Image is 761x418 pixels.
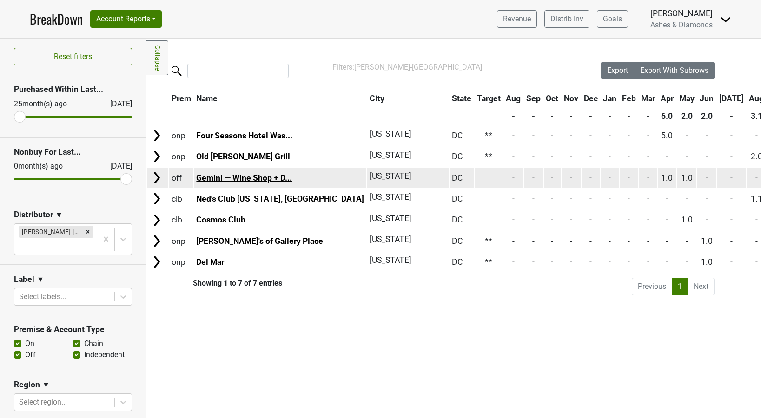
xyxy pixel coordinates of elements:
[666,236,668,246] span: -
[720,14,731,25] img: Dropdown Menu
[102,161,132,172] div: [DATE]
[14,274,34,284] h3: Label
[647,152,649,161] span: -
[570,236,572,246] span: -
[452,194,463,203] span: DC
[25,349,36,360] label: Off
[601,90,619,107] th: Jan: activate to sort column ascending
[717,90,746,107] th: Jul: activate to sort column ascending
[497,10,537,28] a: Revenue
[730,152,733,161] span: -
[14,161,88,172] div: 0 month(s) ago
[452,257,463,267] span: DC
[150,171,164,185] img: Arrow right
[196,215,245,224] a: Cosmos Club
[370,171,411,181] span: [US_STATE]
[730,173,733,183] span: -
[570,173,572,183] span: -
[452,152,463,161] span: DC
[681,215,693,224] span: 1.0
[147,90,168,107] th: &nbsp;: activate to sort column ascending
[370,235,411,244] span: [US_STATE]
[681,173,693,183] span: 1.0
[196,131,292,140] a: Four Seasons Hotel Was...
[169,168,193,188] td: off
[701,236,713,246] span: 1.0
[532,152,535,161] span: -
[370,150,411,160] span: [US_STATE]
[512,257,515,267] span: -
[544,108,561,124] th: -
[551,257,553,267] span: -
[647,257,649,267] span: -
[650,7,713,20] div: [PERSON_NAME]
[601,108,619,124] th: -
[717,108,746,124] th: -
[686,257,688,267] span: -
[512,131,515,140] span: -
[544,90,561,107] th: Oct: activate to sort column ascending
[589,257,592,267] span: -
[628,152,630,161] span: -
[609,194,611,203] span: -
[42,379,50,391] span: ▼
[609,173,611,183] span: -
[686,236,688,246] span: -
[730,194,733,203] span: -
[666,194,668,203] span: -
[169,90,193,107] th: Prem: activate to sort column ascending
[639,90,658,107] th: Mar: activate to sort column ascending
[706,173,708,183] span: -
[570,131,572,140] span: -
[14,380,40,390] h3: Region
[452,131,463,140] span: DC
[37,274,44,285] span: ▼
[146,40,168,75] a: Collapse
[532,257,535,267] span: -
[609,131,611,140] span: -
[544,10,589,28] a: Distrib Inv
[14,210,53,220] h3: Distributor
[647,236,649,246] span: -
[697,90,716,107] th: Jun: activate to sort column ascending
[628,215,630,224] span: -
[169,147,193,167] td: onp
[512,173,515,183] span: -
[14,48,132,65] button: Reset filters
[672,278,688,295] a: 1
[169,189,193,209] td: clb
[609,215,611,224] span: -
[730,257,733,267] span: -
[582,90,600,107] th: Dec: activate to sort column ascending
[601,62,635,79] button: Export
[755,257,758,267] span: -
[150,150,164,163] img: Arrow right
[196,236,323,246] a: [PERSON_NAME]'s of Gallery Place
[14,85,132,94] h3: Purchased Within Last...
[551,236,553,246] span: -
[755,236,758,246] span: -
[196,257,224,267] a: Del Mar
[370,214,411,223] span: [US_STATE]
[477,94,501,103] span: Target
[589,236,592,246] span: -
[512,215,515,224] span: -
[589,194,592,203] span: -
[628,257,630,267] span: -
[367,90,444,107] th: City: activate to sort column ascending
[647,215,649,224] span: -
[706,215,708,224] span: -
[706,194,708,203] span: -
[589,173,592,183] span: -
[196,173,292,183] a: Gemini — Wine Shop + D...
[146,279,282,287] div: Showing 1 to 7 of 7 entries
[370,192,411,202] span: [US_STATE]
[370,129,411,138] span: [US_STATE]
[532,173,535,183] span: -
[628,194,630,203] span: -
[354,63,482,72] span: [PERSON_NAME]-[GEOGRAPHIC_DATA]
[532,215,535,224] span: -
[452,236,463,246] span: DC
[551,215,553,224] span: -
[706,131,708,140] span: -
